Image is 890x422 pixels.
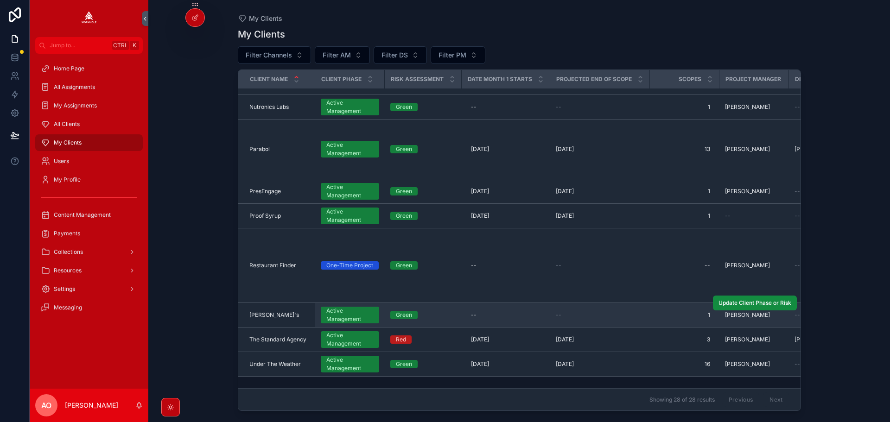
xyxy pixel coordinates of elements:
a: -- [795,212,854,220]
a: [DATE] [556,188,644,195]
div: Green [396,187,412,195]
button: Jump to...CtrlK [35,37,143,54]
a: Collections [35,244,143,260]
span: Resources [54,267,82,274]
a: 1 [655,184,714,199]
div: Green [396,311,412,319]
span: 16 [659,360,710,368]
div: -- [471,311,477,319]
div: Green [396,360,412,368]
span: [DATE] [556,360,574,368]
span: Date Month 1 Starts [468,76,532,83]
div: Active Management [326,307,374,323]
a: -- [467,258,545,273]
div: Active Management [326,208,374,224]
span: [PERSON_NAME] [725,360,770,368]
a: -- [467,100,545,114]
span: 1 [659,212,710,220]
div: Active Management [326,183,374,200]
span: [DATE] [471,145,489,153]
a: Resources [35,262,143,279]
span: My Assignments [54,102,97,109]
span: -- [795,188,800,195]
p: [PERSON_NAME] [65,401,118,410]
span: Restaurant Finder [249,262,296,269]
span: My Clients [249,14,282,23]
span: -- [795,311,800,319]
a: Active Management [321,208,379,224]
a: Content Management [35,207,143,223]
a: Green [390,212,456,220]
a: -- [467,308,545,322]
span: Filter AM [323,50,351,60]
div: Active Management [326,331,374,348]
span: Content Management [54,211,111,219]
button: Update Client Phase or Risk [713,296,797,310]
a: [DATE] [556,336,644,343]
span: 1 [659,188,710,195]
span: My Profile [54,176,81,183]
span: AO [41,400,51,411]
span: Risk Assessment [391,76,444,83]
a: Under The Weather [249,360,310,368]
a: Nutronics Labs [249,103,310,111]
span: Client Phase [321,76,362,83]
a: [PERSON_NAME] [725,360,783,368]
span: [PERSON_NAME] [795,145,839,153]
a: [DATE] [467,208,545,223]
span: All Clients [54,120,80,128]
a: [PERSON_NAME] [725,103,783,111]
a: Parabol [249,145,310,153]
a: Messaging [35,299,143,316]
span: Scopes [679,76,701,83]
span: PresEngage [249,188,281,195]
a: My Assignments [35,97,143,114]
button: Select Button [238,46,311,64]
span: Showing 28 of 28 results [649,396,715,403]
a: My Profile [35,171,143,188]
span: Client Name [250,76,288,83]
a: [PERSON_NAME] [795,145,854,153]
a: Active Management [321,356,379,372]
span: Filter PM [439,50,466,60]
span: 3 [659,336,710,343]
a: All Clients [35,116,143,132]
a: Proof Syrup [249,212,310,220]
span: Under The Weather [249,360,301,368]
a: -- [725,212,783,220]
div: Red [396,335,406,344]
a: The Standard Agency [249,336,310,343]
a: Green [390,103,456,111]
span: All Assignments [54,83,95,91]
a: My Clients [35,134,143,151]
div: Green [396,103,412,111]
a: Settings [35,281,143,297]
a: Restaurant Finder [249,262,310,269]
a: One-Time Project [321,261,379,270]
span: K [131,42,138,49]
span: [PERSON_NAME] [795,336,839,343]
span: [DATE] [556,145,574,153]
span: [PERSON_NAME] [725,311,770,319]
div: Green [396,212,412,220]
span: -- [556,311,561,319]
a: Active Management [321,99,379,115]
a: [DATE] [467,332,545,347]
a: [DATE] [467,357,545,372]
a: 16 [655,357,714,372]
span: [PERSON_NAME] [725,336,770,343]
a: -- [655,258,714,273]
a: [DATE] [467,142,545,157]
a: [DATE] [556,212,644,220]
div: Active Management [326,356,374,372]
a: Active Management [321,307,379,323]
span: My Clients [54,139,82,146]
div: -- [471,262,477,269]
span: Project Manager [725,76,781,83]
a: -- [556,103,644,111]
span: [PERSON_NAME] [725,103,770,111]
a: [PERSON_NAME] [725,336,783,343]
span: -- [556,262,561,269]
span: Ctrl [112,41,129,50]
span: -- [795,212,800,220]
